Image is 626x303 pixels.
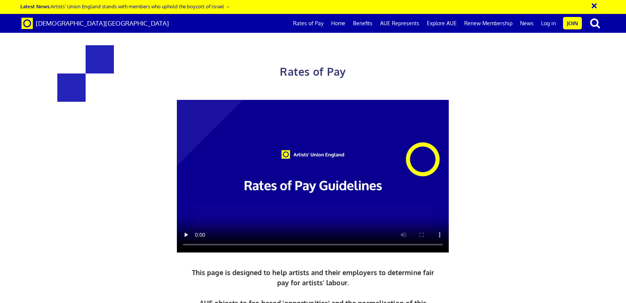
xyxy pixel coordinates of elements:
a: Explore AUE [423,14,460,33]
a: News [516,14,537,33]
a: Brand [DEMOGRAPHIC_DATA][GEOGRAPHIC_DATA] [16,14,175,33]
button: search [583,15,607,31]
a: Latest News:Artists’ Union England stands with members who uphold the boycott of Israel → [20,3,230,9]
span: Rates of Pay [280,65,346,78]
span: [DEMOGRAPHIC_DATA][GEOGRAPHIC_DATA] [36,19,169,27]
a: Benefits [349,14,376,33]
a: Rates of Pay [289,14,327,33]
a: Log in [537,14,560,33]
a: Home [327,14,349,33]
a: AUE Represents [376,14,423,33]
a: Renew Membership [460,14,516,33]
a: Join [563,17,582,29]
strong: Latest News: [20,3,51,9]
